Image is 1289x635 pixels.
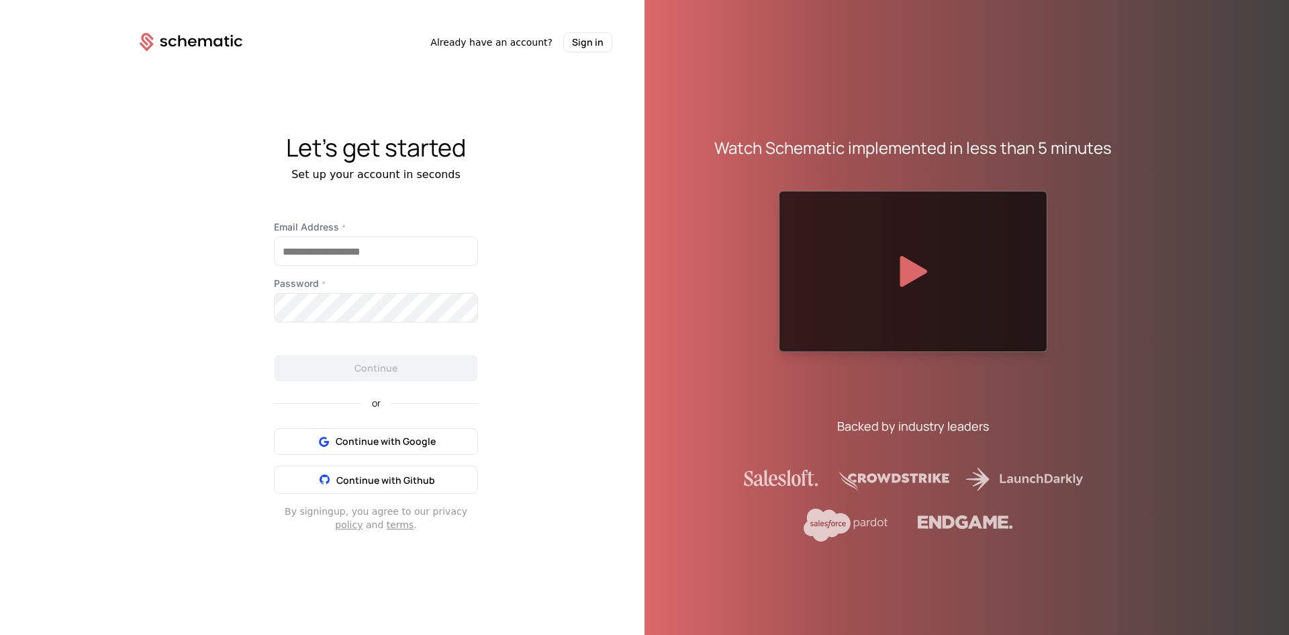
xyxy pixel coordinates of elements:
label: Email Address [274,220,478,234]
div: By signing up , you agree to our privacy and . [274,505,478,532]
div: Let's get started [107,134,644,161]
a: terms [387,519,414,530]
span: Continue with Github [336,474,435,486]
button: Continue with Github [274,466,478,494]
span: Already have an account? [430,36,553,49]
a: policy [335,519,363,530]
button: Continue with Google [274,428,478,455]
label: Password [274,277,478,290]
div: Backed by industry leaders [837,417,989,435]
div: Watch Schematic implemented in less than 5 minutes [714,137,1112,159]
div: Set up your account in seconds [107,167,644,183]
button: Continue [274,355,478,382]
span: Continue with Google [336,435,436,448]
span: or [361,398,391,408]
button: Sign in [563,32,612,52]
